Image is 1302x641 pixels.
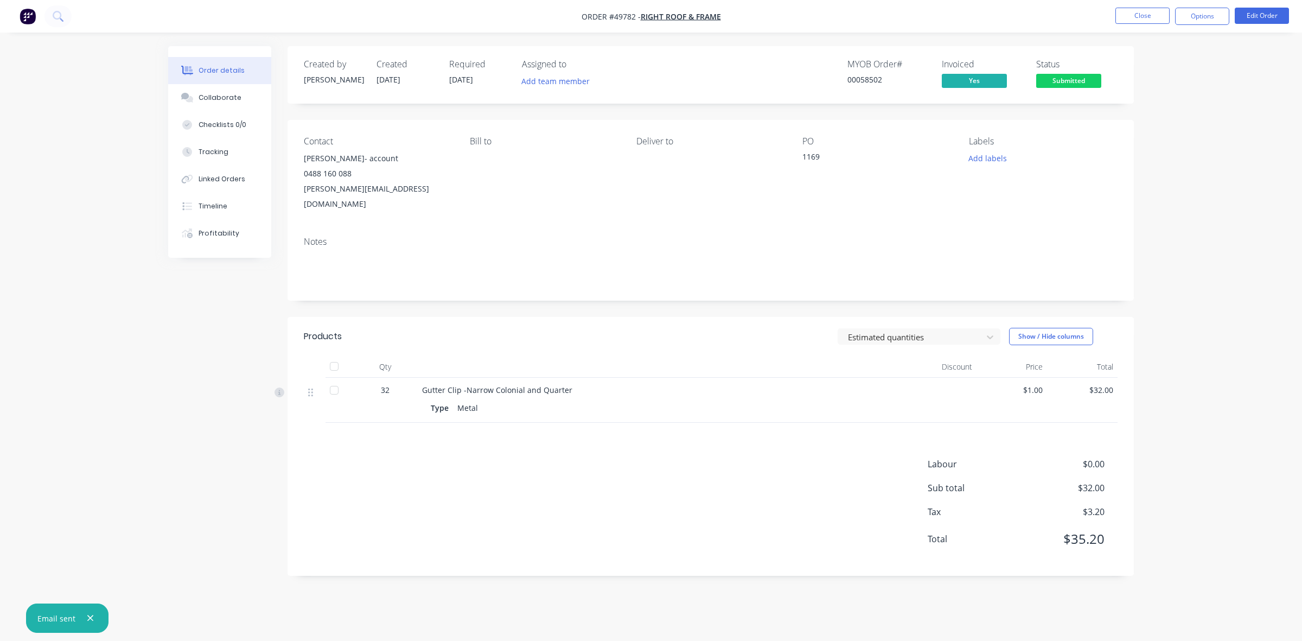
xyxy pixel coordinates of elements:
div: MYOB Order # [847,59,929,69]
button: Add team member [516,74,596,88]
span: [DATE] [449,74,473,85]
div: Assigned to [522,59,630,69]
a: Right Roof & Frame [641,11,721,22]
span: Sub total [928,481,1024,494]
div: Qty [353,356,418,378]
button: Linked Orders [168,166,271,193]
span: $3.20 [1024,505,1105,518]
span: Tax [928,505,1024,518]
button: Add labels [962,151,1012,166]
button: Submitted [1036,74,1101,90]
div: Created [376,59,436,69]
button: Collaborate [168,84,271,111]
button: Timeline [168,193,271,220]
span: $1.00 [981,384,1043,396]
div: Tracking [199,147,228,157]
div: 0488 160 088 [304,166,452,181]
div: Discount [906,356,976,378]
span: Total [928,532,1024,545]
button: Tracking [168,138,271,166]
span: $32.00 [1051,384,1113,396]
div: Notes [304,237,1118,247]
div: [PERSON_NAME][EMAIL_ADDRESS][DOMAIN_NAME] [304,181,452,212]
div: Metal [453,400,482,416]
div: Order details [199,66,245,75]
span: Gutter Clip -Narrow Colonial and Quarter [422,385,572,395]
div: Contact [304,136,452,147]
div: Deliver to [636,136,785,147]
img: Factory [20,8,36,24]
span: Labour [928,458,1024,471]
span: Submitted [1036,74,1101,87]
div: Products [304,330,342,343]
div: Type [431,400,453,416]
div: Collaborate [199,93,241,103]
div: Created by [304,59,363,69]
div: 1169 [802,151,938,166]
span: [DATE] [376,74,400,85]
div: Invoiced [942,59,1023,69]
button: Profitability [168,220,271,247]
span: $32.00 [1024,481,1105,494]
div: Price [976,356,1047,378]
div: Linked Orders [199,174,245,184]
div: Required [449,59,509,69]
div: 00058502 [847,74,929,85]
button: Checklists 0/0 [168,111,271,138]
button: Options [1175,8,1229,25]
span: $35.20 [1024,529,1105,549]
button: Add team member [522,74,596,88]
div: Checklists 0/0 [199,120,246,130]
div: [PERSON_NAME]- account0488 160 088[PERSON_NAME][EMAIL_ADDRESS][DOMAIN_NAME] [304,151,452,212]
div: Timeline [199,201,227,211]
div: Email sent [37,613,75,624]
span: $0.00 [1024,458,1105,471]
div: Profitability [199,229,239,238]
div: PO [802,136,951,147]
div: [PERSON_NAME]- account [304,151,452,166]
span: Order #49782 - [582,11,641,22]
button: Order details [168,57,271,84]
button: Show / Hide columns [1009,328,1093,345]
div: [PERSON_NAME] [304,74,363,85]
span: 32 [381,384,390,396]
span: Yes [942,74,1007,87]
div: Status [1036,59,1118,69]
div: Total [1047,356,1118,378]
button: Edit Order [1235,8,1289,24]
button: Close [1115,8,1170,24]
div: Labels [969,136,1118,147]
div: Bill to [470,136,618,147]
